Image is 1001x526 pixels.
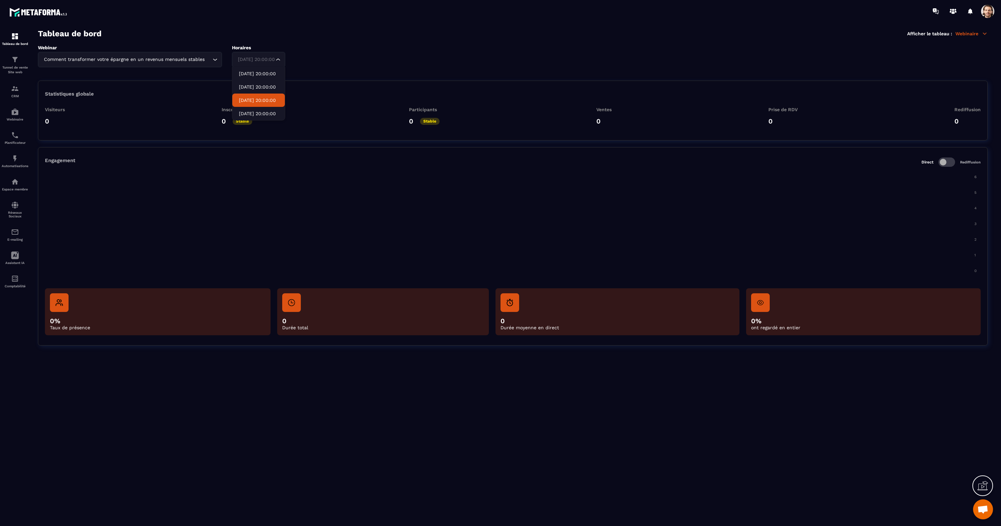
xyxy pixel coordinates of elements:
p: 2025-10-09 20:00:00 [239,110,278,117]
p: 0 [222,117,226,125]
p: Stable [420,118,440,125]
a: automationsautomationsAutomatisations [2,149,28,173]
img: automations [11,178,19,186]
img: automations [11,154,19,162]
p: Webinar [38,45,222,50]
input: Search for option [206,56,211,63]
img: formation [11,56,19,64]
p: Horaires [232,45,285,50]
div: Visiteurs [45,107,65,112]
img: automations [11,108,19,116]
a: formationformationTunnel de vente Site web [2,51,28,80]
img: accountant [11,275,19,283]
img: formation [11,32,19,40]
p: 0 [409,117,413,125]
img: social-network [11,201,19,209]
tspan: 3 [974,222,976,226]
p: 0 [768,117,773,125]
p: Direct [921,160,933,164]
p: Durée moyenne en direct [500,325,734,330]
img: formation [11,85,19,93]
div: Search for option [38,52,222,67]
p: Taux de présence [50,325,266,330]
img: logo [9,6,69,18]
p: Tableau de bord [2,42,28,46]
input: Search for option [236,56,274,63]
a: Assistant IA [2,246,28,270]
p: Comptabilité [2,284,28,288]
h3: Tableau de bord [38,29,101,38]
p: Réseaux Sociaux [2,211,28,218]
div: Ventes [596,107,612,112]
p: 0 [45,117,49,125]
span: Comment transformer votre épargne en un revenus mensuels stables [42,56,206,63]
p: 0 [954,117,959,125]
a: automationsautomationsEspace membre [2,173,28,196]
div: Mở cuộc trò chuyện [973,499,993,519]
p: E-mailing [2,238,28,241]
a: formationformationTableau de bord [2,27,28,51]
tspan: 2 [974,237,976,242]
tspan: 5 [974,190,976,195]
a: emailemailE-mailing [2,223,28,246]
p: Tunnel de vente Site web [2,65,28,75]
p: Statistiques globale [45,91,94,97]
div: Prise de RDV [768,107,798,112]
div: Inscrits [222,107,252,112]
tspan: 1 [974,253,976,257]
div: Search for option [232,52,285,67]
a: formationformationCRM [2,80,28,103]
p: Rediffusion [960,160,981,164]
img: scheduler [11,131,19,139]
p: 0 [282,317,484,325]
p: Assistant IA [2,261,28,265]
tspan: 4 [974,206,977,210]
p: 0% [751,317,976,325]
p: Afficher le tableau : [907,31,952,36]
p: 2025-09-18 20:00:00 [239,70,278,77]
a: accountantaccountantComptabilité [2,270,28,293]
div: Participants [409,107,440,112]
p: CRM [2,94,28,98]
tspan: 0 [974,269,977,273]
p: Planificateur [2,141,28,144]
img: email [11,228,19,236]
p: Engagement [45,157,75,167]
p: 0% [50,317,266,325]
a: automationsautomationsWebinaire [2,103,28,126]
a: social-networksocial-networkRéseaux Sociaux [2,196,28,223]
tspan: 6 [974,175,977,179]
a: schedulerschedulerPlanificateur [2,126,28,149]
p: 0 [500,317,734,325]
p: Webinaire [955,31,988,37]
p: ont regardé en entier [751,325,976,330]
p: 0 [596,117,601,125]
div: Rediffusion [954,107,981,112]
p: Durée total [282,325,484,330]
p: Automatisations [2,164,28,168]
p: 2025-10-02 20:00:00 [239,97,278,104]
p: Espace membre [2,187,28,191]
p: Stable [233,118,252,125]
p: Webinaire [2,118,28,121]
p: 2025-09-25 20:00:00 [239,84,278,90]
